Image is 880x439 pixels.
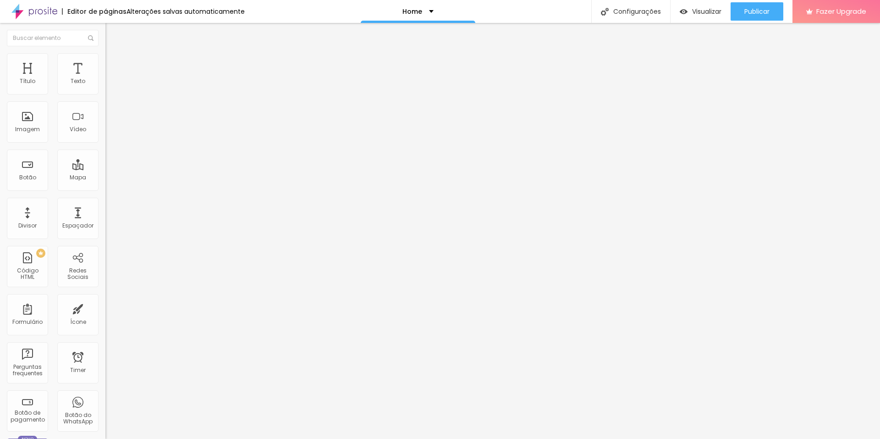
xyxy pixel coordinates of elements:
img: view-1.svg [680,8,687,16]
div: Timer [70,367,86,373]
div: Vídeo [70,126,86,133]
img: Icone [601,8,609,16]
input: Buscar elemento [7,30,99,46]
div: Título [20,78,35,84]
div: Divisor [18,222,37,229]
p: Home [402,8,422,15]
div: Espaçador [62,222,93,229]
div: Perguntas frequentes [9,364,45,377]
button: Visualizar [671,2,731,21]
img: Icone [88,35,93,41]
div: Editor de páginas [62,8,126,15]
div: Código HTML [9,267,45,281]
div: Formulário [12,319,43,325]
iframe: Editor [105,23,880,439]
span: Publicar [744,8,770,15]
div: Botão do WhatsApp [60,412,96,425]
div: Ícone [70,319,86,325]
div: Botão [19,174,36,181]
div: Mapa [70,174,86,181]
div: Botão de pagamento [9,410,45,423]
span: Fazer Upgrade [816,7,866,15]
div: Imagem [15,126,40,133]
span: Visualizar [692,8,721,15]
div: Texto [71,78,85,84]
div: Alterações salvas automaticamente [126,8,245,15]
button: Publicar [731,2,783,21]
div: Redes Sociais [60,267,96,281]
